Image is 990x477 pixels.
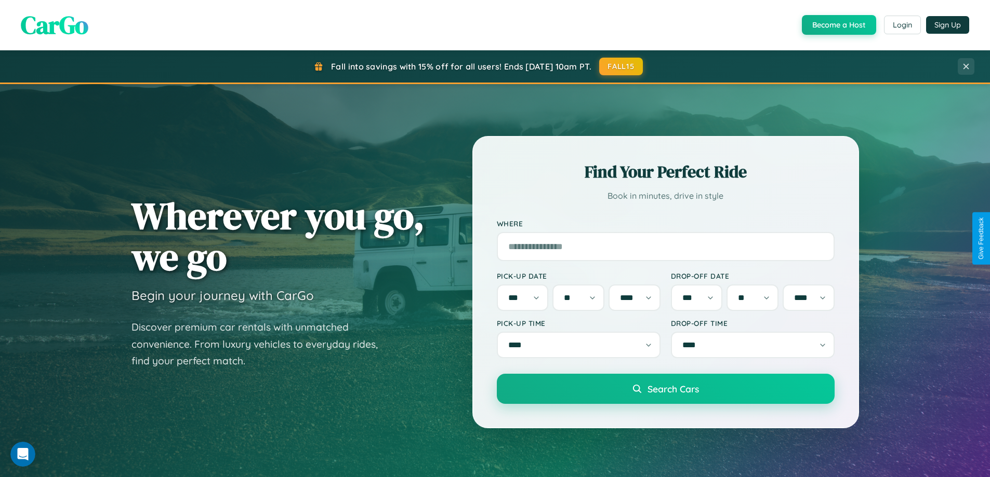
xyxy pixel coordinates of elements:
h1: Wherever you go, we go [131,195,425,277]
p: Discover premium car rentals with unmatched convenience. From luxury vehicles to everyday rides, ... [131,319,391,370]
button: Search Cars [497,374,835,404]
label: Drop-off Date [671,271,835,280]
iframe: Intercom live chat [10,442,35,467]
h2: Find Your Perfect Ride [497,160,835,183]
button: FALL15 [599,58,643,75]
span: Search Cars [648,383,699,394]
button: Sign Up [926,16,969,34]
label: Drop-off Time [671,319,835,328]
button: Login [884,16,921,34]
button: Become a Host [802,15,876,35]
span: Fall into savings with 15% off for all users! Ends [DATE] 10am PT. [331,61,591,72]
label: Pick-up Time [497,319,661,328]
div: Give Feedback [978,217,985,260]
label: Pick-up Date [497,271,661,280]
label: Where [497,219,835,228]
span: CarGo [21,8,88,42]
h3: Begin your journey with CarGo [131,288,314,303]
p: Book in minutes, drive in style [497,188,835,203]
